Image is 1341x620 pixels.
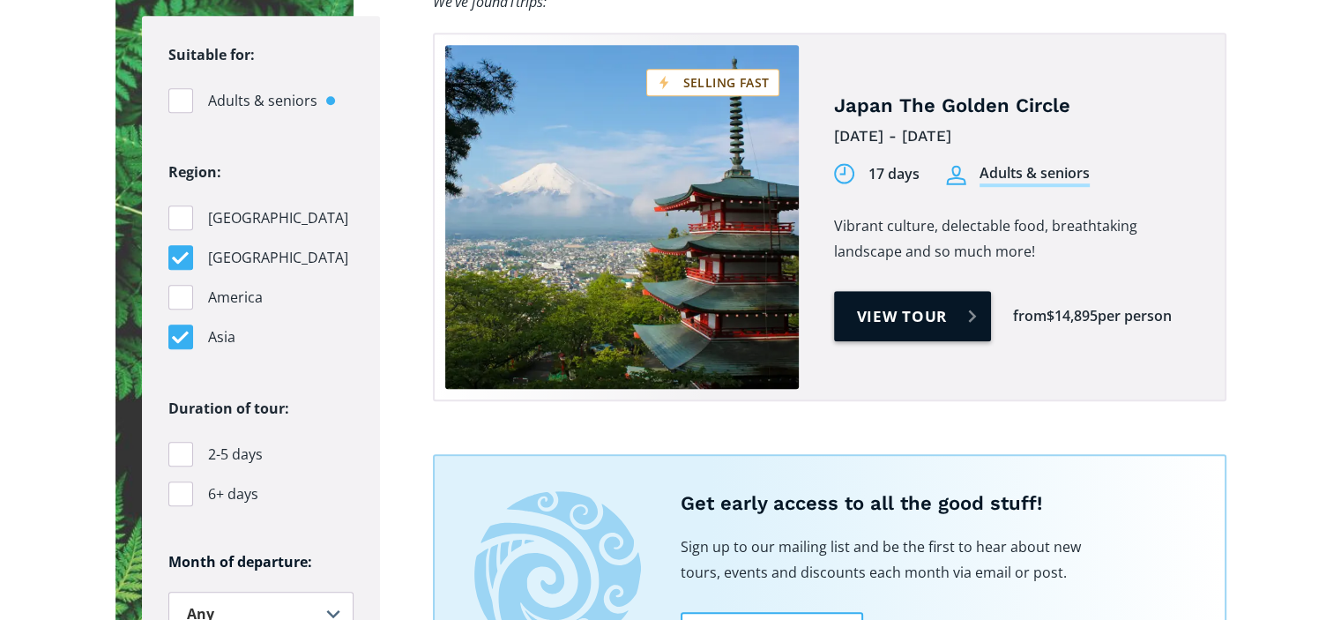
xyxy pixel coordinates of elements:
[208,286,263,310] span: America
[834,291,992,341] a: View tour
[888,164,920,184] div: days
[208,246,348,270] span: [GEOGRAPHIC_DATA]
[681,491,1185,517] h5: Get early access to all the good stuff!
[980,163,1090,187] div: Adults & seniors
[208,89,317,113] span: Adults & seniors
[834,213,1198,265] p: Vibrant culture, delectable food, breathtaking landscape and so much more!
[168,396,289,422] legend: Duration of tour:
[208,206,348,230] span: [GEOGRAPHIC_DATA]
[834,123,1198,150] div: [DATE] - [DATE]
[168,42,255,68] legend: Suitable for:
[834,93,1198,119] h4: Japan The Golden Circle
[208,325,235,349] span: Asia
[1013,306,1047,326] div: from
[168,160,221,185] legend: Region:
[681,534,1086,586] p: Sign up to our mailing list and be the first to hear about new tours, events and discounts each m...
[208,443,263,467] span: 2-5 days
[868,164,884,184] div: 17
[168,553,354,571] h6: Month of departure:
[1047,306,1098,326] div: $14,895
[208,482,258,506] span: 6+ days
[1098,306,1172,326] div: per person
